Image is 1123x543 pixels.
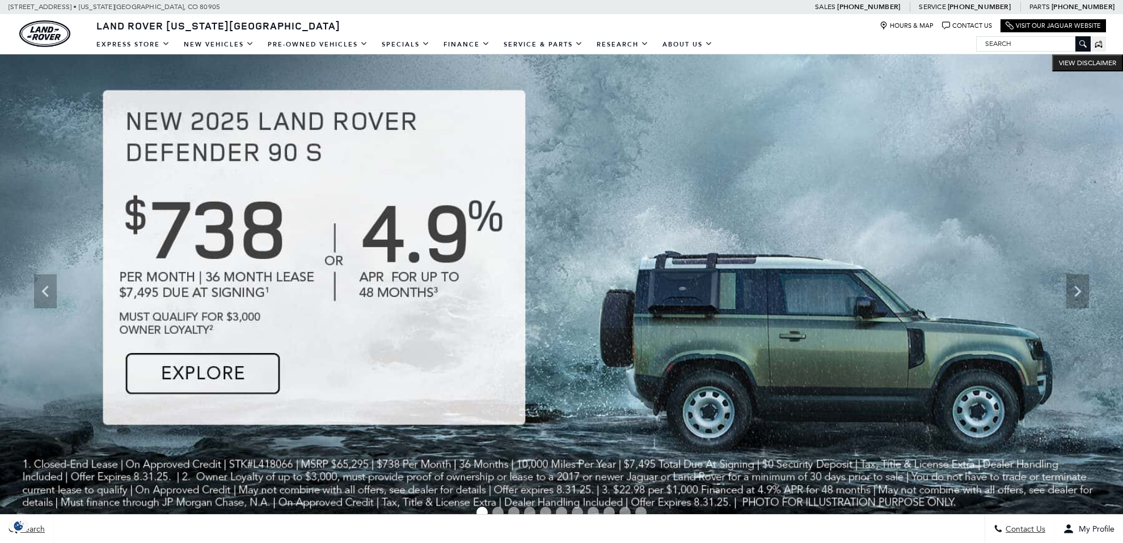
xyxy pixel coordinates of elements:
a: Pre-Owned Vehicles [261,35,375,54]
a: Visit Our Jaguar Website [1006,22,1101,30]
span: Go to slide 2 [492,507,504,518]
a: EXPRESS STORE [90,35,177,54]
a: New Vehicles [177,35,261,54]
button: Open user profile menu [1054,515,1123,543]
a: Research [590,35,656,54]
a: Service & Parts [497,35,590,54]
span: Go to slide 7 [572,507,583,518]
a: Land Rover [US_STATE][GEOGRAPHIC_DATA] [90,19,347,32]
a: [PHONE_NUMBER] [1052,2,1114,11]
a: Finance [437,35,497,54]
a: About Us [656,35,720,54]
span: Go to slide 3 [508,507,520,518]
a: Contact Us [942,22,992,30]
span: Contact Us [1003,524,1045,534]
span: Go to slide 4 [524,507,535,518]
span: Go to slide 10 [619,507,631,518]
a: [PHONE_NUMBER] [948,2,1011,11]
div: Previous [34,274,57,308]
span: Go to slide 1 [476,507,488,518]
a: land-rover [19,20,70,47]
span: Go to slide 6 [556,507,567,518]
span: Go to slide 9 [603,507,615,518]
a: [PHONE_NUMBER] [837,2,900,11]
a: Specials [375,35,437,54]
span: Go to slide 11 [635,507,647,518]
span: Go to slide 8 [588,507,599,518]
span: Sales [815,3,835,11]
img: Opt-Out Icon [6,520,32,532]
span: My Profile [1074,524,1114,534]
span: Service [919,3,945,11]
a: [STREET_ADDRESS] • [US_STATE][GEOGRAPHIC_DATA], CO 80905 [9,3,220,11]
img: Land Rover [19,20,70,47]
section: Click to Open Cookie Consent Modal [6,520,32,532]
span: VIEW DISCLAIMER [1059,58,1116,67]
input: Search [977,37,1090,50]
button: VIEW DISCLAIMER [1052,54,1123,71]
div: Next [1066,274,1089,308]
a: Hours & Map [880,22,934,30]
span: Parts [1029,3,1050,11]
span: Go to slide 5 [540,507,551,518]
nav: Main Navigation [90,35,720,54]
span: Land Rover [US_STATE][GEOGRAPHIC_DATA] [96,19,340,32]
